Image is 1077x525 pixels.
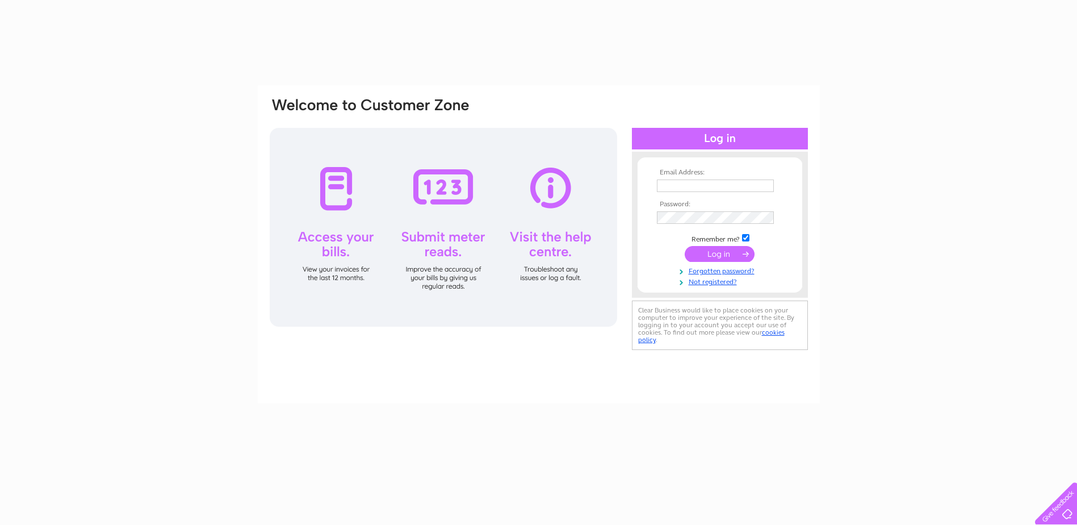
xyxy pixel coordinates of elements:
[654,169,786,177] th: Email Address:
[657,265,786,276] a: Forgotten password?
[654,232,786,244] td: Remember me?
[654,201,786,209] th: Password:
[638,328,785,344] a: cookies policy
[632,301,808,350] div: Clear Business would like to place cookies on your computer to improve your experience of the sit...
[685,246,755,262] input: Submit
[657,276,786,286] a: Not registered?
